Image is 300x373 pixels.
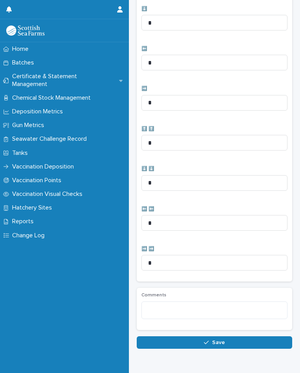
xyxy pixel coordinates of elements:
[9,190,89,198] p: Vaccination Visual Checks
[9,149,34,157] p: Tanks
[137,336,292,349] button: Save
[6,25,45,36] img: uOABhIYSsOPhGJQdTwEw
[9,135,93,143] p: Seawater Challenge Record
[141,7,147,11] span: ⬇️
[141,207,154,212] span: ⬅️ ⬅️
[9,122,50,129] p: Gun Metrics
[141,167,154,171] span: ⬇️ ⬇️
[9,45,35,53] p: Home
[141,127,154,131] span: ⬆️ ⬆️
[141,86,147,91] span: ➡️
[9,232,51,239] p: Change Log
[9,59,40,66] p: Batches
[141,293,166,298] span: Comments
[141,247,154,251] span: ➡️ ➡️
[9,204,58,212] p: Hatchery Sites
[9,163,80,170] p: Vaccination Deposition
[9,94,97,102] p: Chemical Stock Management
[212,340,225,345] span: Save
[141,47,147,51] span: ⬅️
[9,177,68,184] p: Vaccination Points
[9,73,119,88] p: Certificate & Statement Management
[9,218,40,225] p: Reports
[9,108,69,115] p: Deposition Metrics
